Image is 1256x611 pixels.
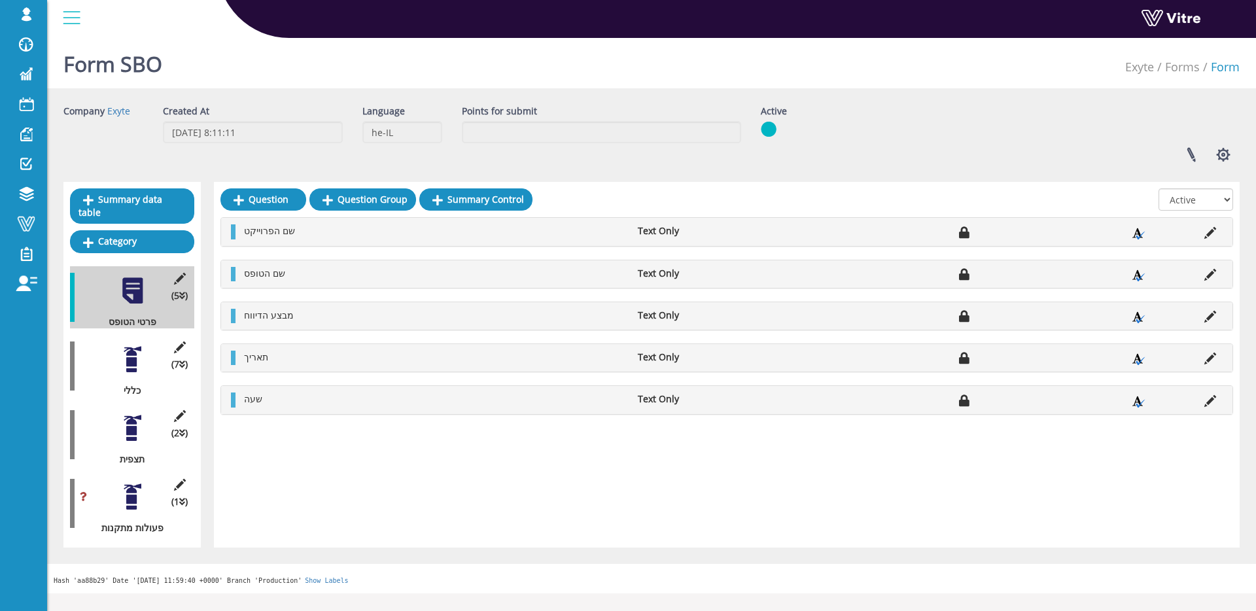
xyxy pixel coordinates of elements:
label: Points for submit [462,105,537,118]
a: Summary Control [419,188,532,211]
li: Text Only [631,267,779,280]
a: Question [220,188,306,211]
li: Form [1200,59,1240,76]
li: Text Only [631,309,779,322]
label: Active [761,105,787,118]
label: Created At [163,105,209,118]
a: Show Labels [305,577,348,584]
div: תצפית [70,453,184,466]
span: תאריך [244,351,268,363]
li: Text Only [631,393,779,406]
li: Text Only [631,351,779,364]
div: פרטי הטופס [70,315,184,328]
span: שם הפרוייקט [244,224,295,237]
h1: Form SBO [63,33,162,88]
span: (5 ) [171,289,188,302]
span: (2 ) [171,427,188,440]
a: Summary data table [70,188,194,224]
a: Category [70,230,194,253]
a: Forms [1165,59,1200,75]
span: (7 ) [171,358,188,371]
span: שעה [244,393,262,405]
div: כללי [70,384,184,397]
span: Hash 'aa88b29' Date '[DATE] 11:59:40 +0000' Branch 'Production' [54,577,302,584]
span: מבצע הדיווח [244,309,294,321]
label: Language [362,105,405,118]
li: Text Only [631,224,779,237]
img: yes [761,121,776,137]
a: Question Group [309,188,416,211]
a: Exyte [1125,59,1154,75]
label: Company [63,105,105,118]
span: (1 ) [171,495,188,508]
a: Exyte [107,105,130,117]
span: שם הטופס [244,267,285,279]
div: פעולות מתקנות [70,521,184,534]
